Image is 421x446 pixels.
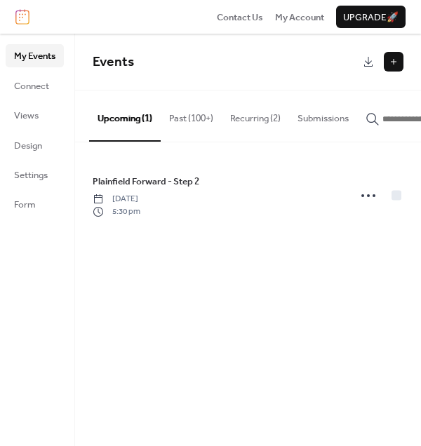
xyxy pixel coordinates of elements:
span: Plainfield Forward - Step 2 [93,175,199,189]
button: Upcoming (1) [89,90,161,141]
button: Past (100+) [161,90,222,140]
button: Submissions [289,90,357,140]
span: Upgrade 🚀 [343,11,399,25]
button: Upgrade🚀 [336,6,406,28]
span: Contact Us [217,11,263,25]
a: Design [6,134,64,156]
img: logo [15,9,29,25]
span: Events [93,49,134,75]
span: My Events [14,49,55,63]
a: My Account [275,10,324,24]
button: Recurring (2) [222,90,289,140]
span: Views [14,109,39,123]
span: Connect [14,79,49,93]
a: My Events [6,44,64,67]
span: 5:30 pm [93,205,140,218]
span: [DATE] [93,193,140,205]
a: Connect [6,74,64,97]
span: My Account [275,11,324,25]
a: Plainfield Forward - Step 2 [93,174,199,189]
span: Settings [14,168,48,182]
a: Views [6,104,64,126]
a: Settings [6,163,64,186]
a: Contact Us [217,10,263,24]
a: Form [6,193,64,215]
span: Design [14,139,42,153]
span: Form [14,198,36,212]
